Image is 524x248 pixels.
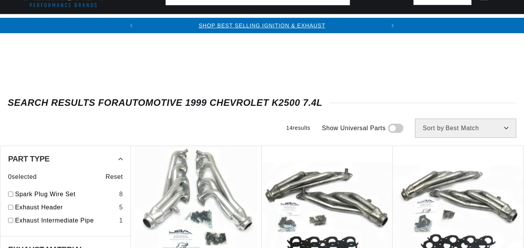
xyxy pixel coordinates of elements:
[124,18,139,33] button: Translation missing: en.sections.announcements.previous_announcement
[19,14,103,32] summary: Ignition Conversions
[199,22,325,29] a: SHOP BEST SELLING IGNITION & EXHAUST
[188,14,322,32] summary: Headers, Exhausts & Components
[286,125,310,131] span: 14 results
[139,21,385,30] div: 1 of 2
[119,189,123,199] div: 8
[15,189,116,199] a: Spark Plug Wire Set
[105,172,123,182] span: Reset
[15,202,116,212] a: Exhaust Header
[103,14,188,32] summary: Coils & Distributors
[8,155,49,163] span: Part Type
[119,202,123,212] div: 5
[15,216,116,226] a: Exhaust Intermediate Pipe
[322,14,381,32] summary: Engine Swaps
[8,99,516,107] div: SEARCH RESULTS FOR Automotive 1999 Chevrolet K2500 7.4L
[381,14,457,32] summary: Battery Products
[8,172,37,182] span: 0 selected
[423,125,444,131] span: Sort by
[322,123,386,133] span: Show Universal Parts
[415,119,516,138] select: Sort by
[385,18,400,33] button: Translation missing: en.sections.announcements.next_announcement
[139,21,385,30] div: Announcement
[119,216,123,226] div: 1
